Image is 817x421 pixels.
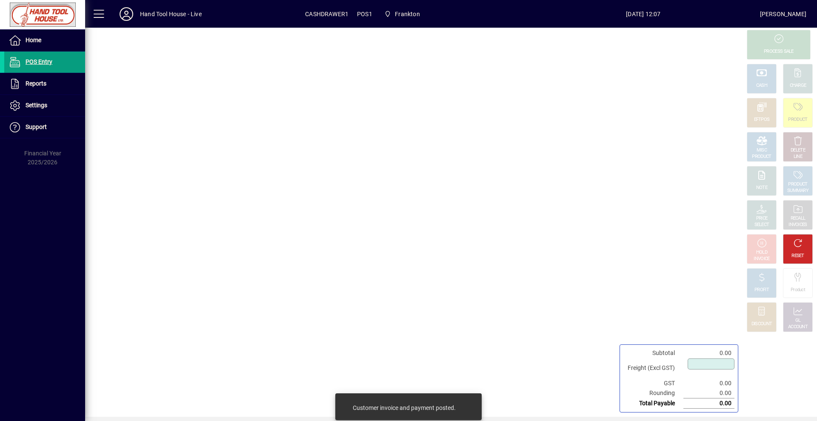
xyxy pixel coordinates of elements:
div: PROCESS SALE [764,49,794,55]
div: Product [791,287,805,293]
div: EFTPOS [754,117,770,123]
div: [PERSON_NAME] [760,7,806,21]
td: 0.00 [683,388,734,398]
td: Rounding [623,388,683,398]
div: PRODUCT [788,181,807,188]
div: CHARGE [790,83,806,89]
td: 0.00 [683,348,734,358]
span: POS1 [357,7,372,21]
div: PRODUCT [788,117,807,123]
div: INVOICES [788,222,807,228]
td: 0.00 [683,378,734,388]
div: Customer invoice and payment posted. [353,404,456,412]
span: Support [26,123,47,130]
div: GL [795,318,801,324]
div: SUMMARY [787,188,808,194]
div: PRODUCT [752,154,771,160]
td: Subtotal [623,348,683,358]
td: Freight (Excl GST) [623,358,683,378]
div: PRICE [756,215,768,222]
span: Settings [26,102,47,109]
div: NOTE [756,185,767,191]
a: Support [4,117,85,138]
span: CASHDRAWER1 [305,7,349,21]
div: LINE [794,154,802,160]
span: POS Entry [26,58,52,65]
div: SELECT [754,222,769,228]
td: GST [623,378,683,388]
span: Frankton [381,6,423,22]
div: RESET [791,253,804,259]
span: [DATE] 12:07 [527,7,760,21]
div: CASH [756,83,767,89]
a: Home [4,30,85,51]
div: DELETE [791,147,805,154]
a: Settings [4,95,85,116]
td: 0.00 [683,398,734,409]
div: INVOICE [754,256,769,262]
div: MISC [757,147,767,154]
a: Reports [4,73,85,95]
div: PROFIT [754,287,769,293]
button: Profile [113,6,140,22]
span: Home [26,37,41,43]
div: DISCOUNT [751,321,772,327]
div: RECALL [791,215,806,222]
div: ACCOUNT [788,324,808,330]
div: Hand Tool House - Live [140,7,202,21]
div: HOLD [756,249,767,256]
span: Frankton [395,7,420,21]
span: Reports [26,80,46,87]
td: Total Payable [623,398,683,409]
